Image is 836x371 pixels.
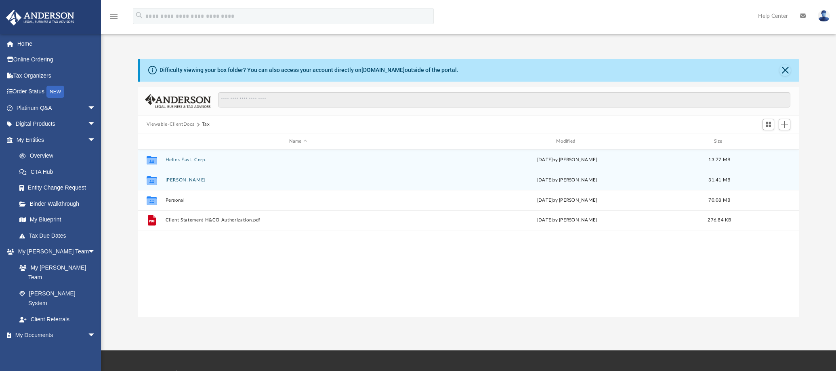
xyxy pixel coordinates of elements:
span: arrow_drop_down [88,327,104,344]
div: [DATE] by [PERSON_NAME] [435,217,700,224]
a: My Blueprint [11,212,104,228]
a: Overview [11,148,108,164]
a: Platinum Q&Aarrow_drop_down [6,100,108,116]
a: My Documentsarrow_drop_down [6,327,104,344]
button: Client Statement H&CO Authorization.pdf [166,218,431,223]
div: Difficulty viewing your box folder? You can also access your account directly on outside of the p... [160,66,458,74]
a: Order StatusNEW [6,84,108,100]
span: arrow_drop_down [88,132,104,148]
button: Close [779,65,791,76]
img: User Pic [818,10,830,22]
a: My [PERSON_NAME] Team [11,259,100,285]
a: Digital Productsarrow_drop_down [6,116,108,132]
div: [DATE] by [PERSON_NAME] [435,197,700,204]
div: by [PERSON_NAME] [435,177,700,184]
span: 70.08 MB [708,198,730,202]
button: Helios East, Corp. [166,157,431,162]
button: Personal [166,198,431,203]
img: Anderson Advisors Platinum Portal [4,10,77,25]
div: id [739,138,796,145]
a: My [PERSON_NAME] Teamarrow_drop_down [6,244,104,260]
div: Modified [434,138,700,145]
div: NEW [46,86,64,98]
button: Add [779,119,791,130]
span: 13.77 MB [708,158,730,162]
a: [DOMAIN_NAME] [361,67,405,73]
i: search [135,11,144,20]
a: Client Referrals [11,311,104,327]
div: [DATE] by [PERSON_NAME] [435,156,700,164]
span: arrow_drop_down [88,244,104,260]
span: 31.41 MB [708,178,730,182]
span: arrow_drop_down [88,100,104,116]
span: 276.84 KB [708,218,731,223]
button: [PERSON_NAME] [166,177,431,183]
button: Viewable-ClientDocs [147,121,194,128]
a: My Entitiesarrow_drop_down [6,132,108,148]
a: Online Ordering [6,52,108,68]
a: Tax Due Dates [11,228,108,244]
div: id [141,138,162,145]
input: Search files and folders [218,92,790,108]
div: Name [165,138,431,145]
a: Entity Change Request [11,180,108,196]
span: [DATE] [537,178,553,182]
a: Box [11,343,100,359]
div: Size [704,138,736,145]
a: CTA Hub [11,164,108,180]
a: menu [109,15,119,21]
a: Tax Organizers [6,67,108,84]
button: Tax [202,121,210,128]
button: Switch to Grid View [762,119,775,130]
div: grid [138,150,799,317]
span: arrow_drop_down [88,116,104,133]
a: Home [6,36,108,52]
a: Binder Walkthrough [11,196,108,212]
i: menu [109,11,119,21]
a: [PERSON_NAME] System [11,285,104,311]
